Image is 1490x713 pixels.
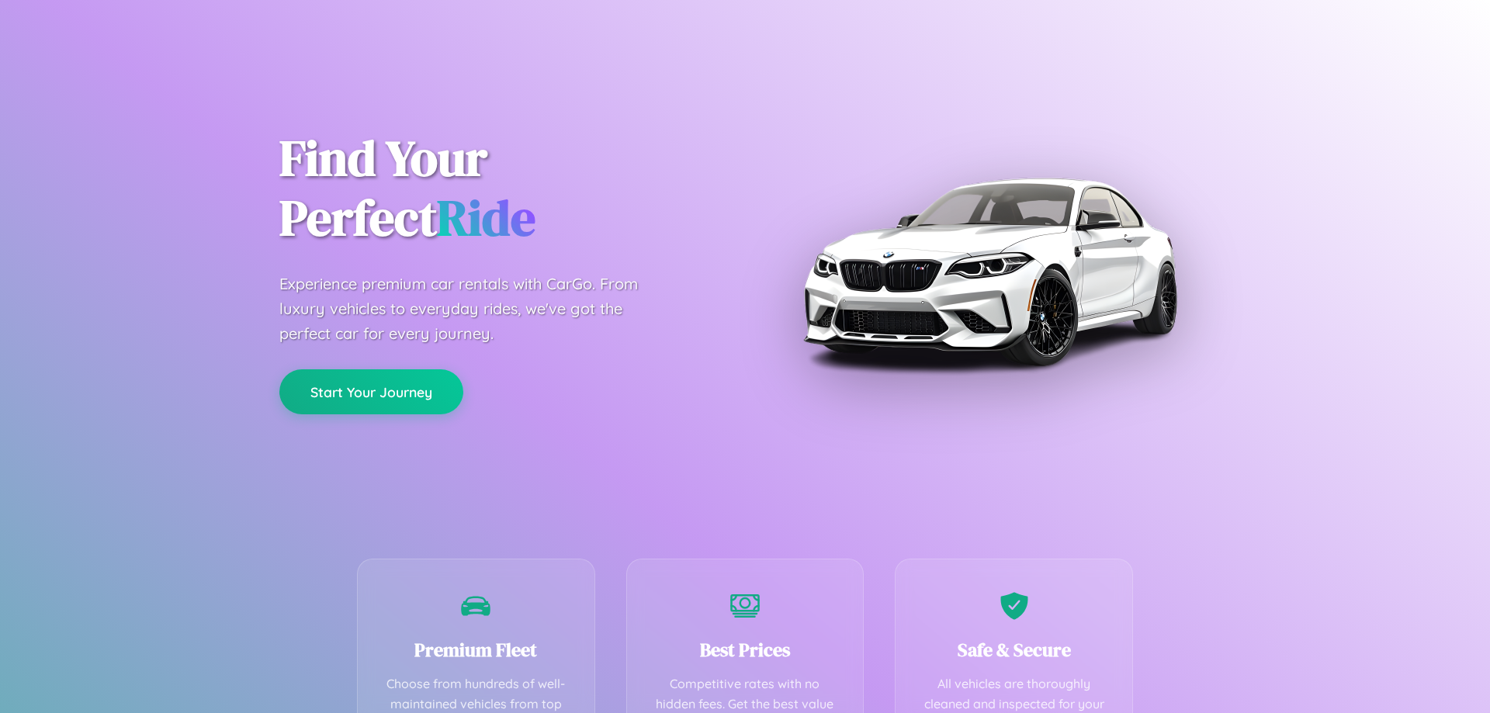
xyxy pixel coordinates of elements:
[437,184,535,251] span: Ride
[650,637,840,663] h3: Best Prices
[919,637,1109,663] h3: Safe & Secure
[279,369,463,414] button: Start Your Journey
[279,272,667,346] p: Experience premium car rentals with CarGo. From luxury vehicles to everyday rides, we've got the ...
[381,637,571,663] h3: Premium Fleet
[279,129,722,248] h1: Find Your Perfect
[795,78,1183,466] img: Premium BMW car rental vehicle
